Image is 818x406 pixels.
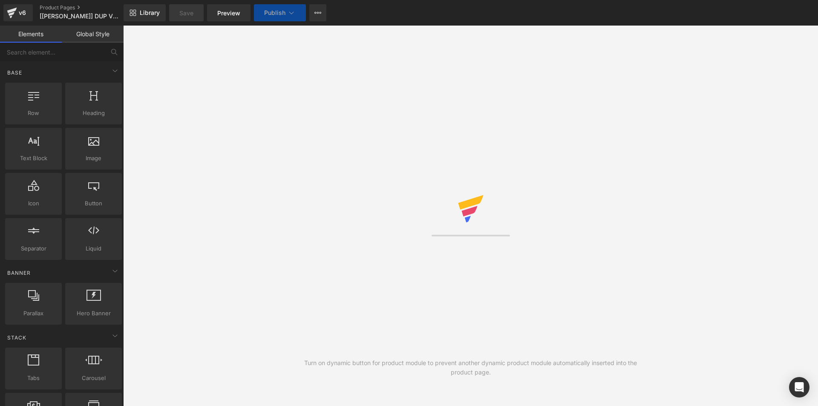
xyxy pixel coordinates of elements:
span: Row [8,109,59,118]
span: Parallax [8,309,59,318]
button: Publish [254,4,306,21]
span: Stack [6,334,27,342]
span: Liquid [68,244,119,253]
span: Hero Banner [68,309,119,318]
span: Button [68,199,119,208]
span: Publish [264,9,285,16]
a: Preview [207,4,251,21]
span: Tabs [8,374,59,383]
span: Image [68,154,119,163]
span: Save [179,9,193,17]
span: Separator [8,244,59,253]
span: Preview [217,9,240,17]
span: Base [6,69,23,77]
span: Banner [6,269,32,277]
a: Product Pages [40,4,138,11]
span: Heading [68,109,119,118]
div: Open Intercom Messenger [789,377,809,397]
span: [[PERSON_NAME]] DUP V2 1-6 [40,13,121,20]
a: Global Style [62,26,124,43]
a: New Library [124,4,166,21]
span: Carousel [68,374,119,383]
div: v6 [17,7,28,18]
span: Icon [8,199,59,208]
a: v6 [3,4,33,21]
span: Library [140,9,160,17]
button: More [309,4,326,21]
span: Text Block [8,154,59,163]
div: Turn on dynamic button for product module to prevent another dynamic product module automatically... [297,358,645,377]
